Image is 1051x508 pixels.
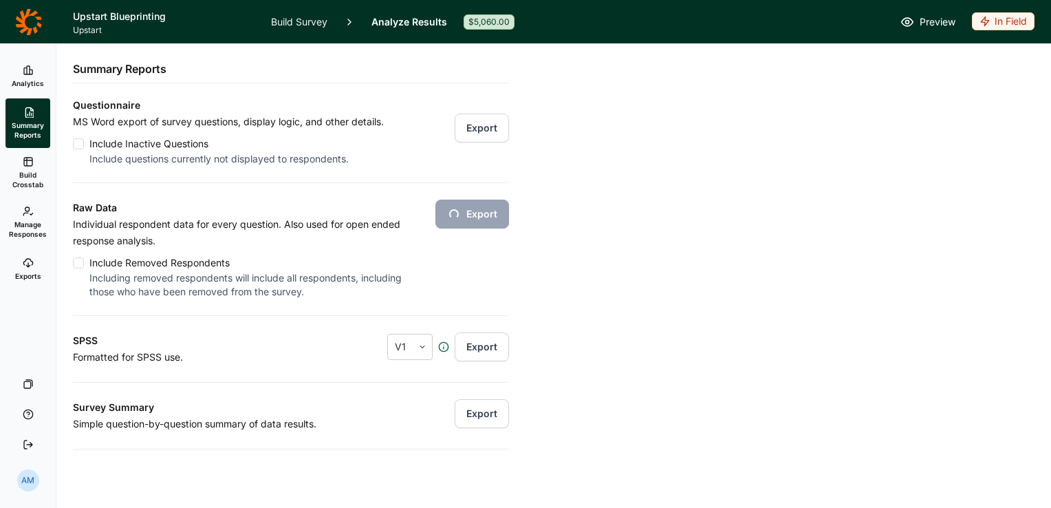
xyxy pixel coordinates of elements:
[73,416,424,432] p: Simple question-by-question summary of data results.
[11,170,45,189] span: Build Crosstab
[455,114,509,142] button: Export
[6,98,50,148] a: Summary Reports
[455,332,509,361] button: Export
[972,12,1034,32] button: In Field
[920,14,955,30] span: Preview
[6,247,50,291] a: Exports
[435,200,509,229] button: Export
[6,148,50,198] a: Build Crosstab
[73,200,407,216] h3: Raw Data
[9,220,47,239] span: Manage Responses
[73,349,314,366] p: Formatted for SPSS use.
[17,469,39,491] div: AM
[11,120,45,140] span: Summary Reports
[12,78,44,88] span: Analytics
[89,255,407,271] div: Include Removed Respondents
[15,271,41,281] span: Exports
[73,399,424,416] h3: Survey Summary
[89,136,384,152] div: Include Inactive Questions
[464,14,514,30] div: $5,060.00
[73,61,166,77] h2: Summary Reports
[73,332,314,349] h3: SPSS
[73,97,509,114] h3: Questionnaire
[73,114,384,130] p: MS Word export of survey questions, display logic, and other details.
[900,14,955,30] a: Preview
[6,54,50,98] a: Analytics
[89,271,407,299] div: Including removed respondents will include all respondents, including those who have been removed...
[89,152,384,166] div: Include questions currently not displayed to respondents.
[972,12,1034,30] div: In Field
[73,25,254,36] span: Upstart
[73,216,407,249] p: Individual respondent data for every question. Also used for open ended response analysis.
[6,198,50,247] a: Manage Responses
[73,8,254,25] h1: Upstart Blueprinting
[455,399,509,428] button: Export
